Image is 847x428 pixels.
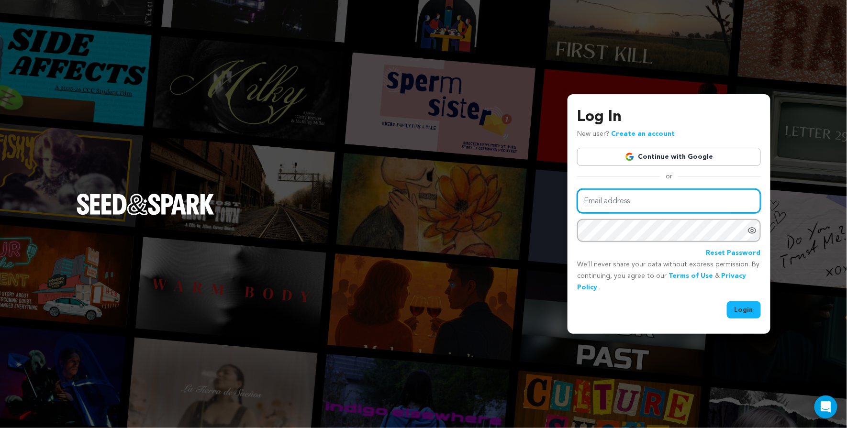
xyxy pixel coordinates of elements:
img: Seed&Spark Logo [77,194,214,215]
a: Reset Password [706,248,761,259]
a: Terms of Use [669,273,713,279]
img: Google logo [625,152,635,162]
a: Seed&Spark Homepage [77,194,214,234]
a: Privacy Policy [577,273,747,291]
a: Continue with Google [577,148,761,166]
a: Create an account [611,131,675,137]
h3: Log In [577,106,761,129]
p: New user? [577,129,675,140]
p: We’ll never share your data without express permission. By continuing, you agree to our & . [577,259,761,293]
button: Login [727,301,761,318]
span: or [660,172,678,181]
a: Show password as plain text. Warning: this will display your password on the screen. [747,226,757,235]
div: Open Intercom Messenger [814,395,837,418]
input: Email address [577,189,761,213]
